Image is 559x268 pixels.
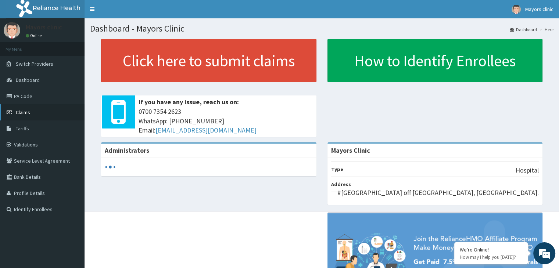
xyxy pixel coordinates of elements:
img: User Image [512,5,521,14]
p: Hospital [516,166,539,175]
span: Mayors clinic [525,6,553,12]
span: Dashboard [16,77,40,83]
svg: audio-loading [105,162,116,173]
div: We're Online! [460,246,522,253]
a: Dashboard [510,26,537,33]
span: Claims [16,109,30,116]
b: If you have any issue, reach us on: [139,98,239,106]
img: User Image [4,22,20,39]
a: Online [26,33,43,38]
span: Tariffs [16,125,29,132]
a: Click here to submit claims [101,39,316,82]
strong: Mayors Clinic [331,146,370,155]
b: Type [331,166,343,173]
a: [EMAIL_ADDRESS][DOMAIN_NAME] [155,126,257,134]
a: How to Identify Enrollees [327,39,543,82]
p: #[GEOGRAPHIC_DATA] off [GEOGRAPHIC_DATA], [GEOGRAPHIC_DATA]. [337,188,539,198]
p: Mayors clinic [26,24,62,30]
b: Address [331,181,351,188]
h1: Dashboard - Mayors Clinic [90,24,553,33]
span: Switch Providers [16,61,53,67]
li: Here [538,26,553,33]
p: How may I help you today? [460,254,522,260]
span: 0700 7354 2623 WhatsApp: [PHONE_NUMBER] Email: [139,107,313,135]
b: Administrators [105,146,149,155]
